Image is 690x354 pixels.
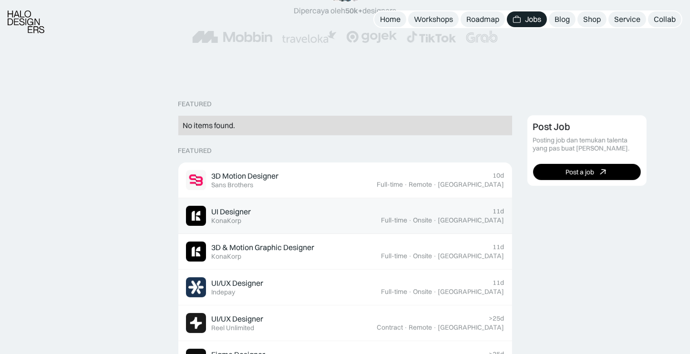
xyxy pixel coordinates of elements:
[178,198,512,234] a: Job ImageUI DesignerKonaKorp11dFull-time·Onsite·[GEOGRAPHIC_DATA]
[438,181,505,189] div: [GEOGRAPHIC_DATA]
[525,14,541,24] div: Jobs
[178,234,512,270] a: Job Image3D & Motion Graphic DesignerKonaKorp11dFull-time·Onsite·[GEOGRAPHIC_DATA]
[186,313,206,333] img: Job Image
[493,243,505,251] div: 11d
[583,14,601,24] div: Shop
[381,252,408,260] div: Full-time
[533,121,571,132] div: Post Job
[433,252,437,260] div: ·
[408,11,459,27] a: Workshops
[533,164,641,180] a: Post a job
[413,252,433,260] div: Onsite
[466,14,499,24] div: Roadmap
[183,121,507,131] div: No items found.
[186,170,206,190] img: Job Image
[178,305,512,341] a: Job ImageUI/UX DesignerReel Unlimited>25dContract·Remote·[GEOGRAPHIC_DATA]
[409,252,412,260] div: ·
[438,324,505,332] div: [GEOGRAPHIC_DATA]
[212,243,315,253] div: 3D & Motion Graphic Designer
[212,181,254,189] div: Sans Brothers
[409,216,412,224] div: ·
[614,14,640,24] div: Service
[654,14,676,24] div: Collab
[433,288,437,296] div: ·
[433,216,437,224] div: ·
[178,270,512,305] a: Job ImageUI/UX DesignerIndepay11dFull-time·Onsite·[GEOGRAPHIC_DATA]
[178,100,212,108] div: Featured
[438,288,505,296] div: [GEOGRAPHIC_DATA]
[212,288,236,296] div: Indepay
[566,168,594,176] div: Post a job
[413,216,433,224] div: Onsite
[507,11,547,27] a: Jobs
[438,252,505,260] div: [GEOGRAPHIC_DATA]
[493,207,505,215] div: 11d
[178,147,212,155] div: Featured
[377,181,403,189] div: Full-time
[461,11,505,27] a: Roadmap
[381,216,408,224] div: Full-time
[409,288,412,296] div: ·
[438,216,505,224] div: [GEOGRAPHIC_DATA]
[186,206,206,226] img: Job Image
[345,6,362,15] span: 50k+
[493,279,505,287] div: 11d
[377,324,403,332] div: Contract
[555,14,570,24] div: Blog
[212,171,279,181] div: 3D Motion Designer
[294,6,396,16] div: Dipercaya oleh designers
[433,181,437,189] div: ·
[212,324,255,332] div: Reel Unlimited
[186,242,206,262] img: Job Image
[212,314,264,324] div: UI/UX Designer
[409,181,433,189] div: Remote
[648,11,681,27] a: Collab
[493,172,505,180] div: 10d
[409,324,433,332] div: Remote
[374,11,406,27] a: Home
[381,288,408,296] div: Full-time
[413,288,433,296] div: Onsite
[186,277,206,297] img: Job Image
[178,162,512,198] a: Job Image3D Motion DesignerSans Brothers10dFull-time·Remote·[GEOGRAPHIC_DATA]
[212,253,242,261] div: KonaKorp
[212,207,251,217] div: UI Designer
[549,11,576,27] a: Blog
[489,314,505,323] div: >25d
[414,14,453,24] div: Workshops
[212,278,264,288] div: UI/UX Designer
[433,324,437,332] div: ·
[577,11,607,27] a: Shop
[404,324,408,332] div: ·
[533,136,641,152] div: Posting job dan temukan talenta yang pas buat [PERSON_NAME].
[608,11,646,27] a: Service
[404,181,408,189] div: ·
[380,14,401,24] div: Home
[212,217,242,225] div: KonaKorp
